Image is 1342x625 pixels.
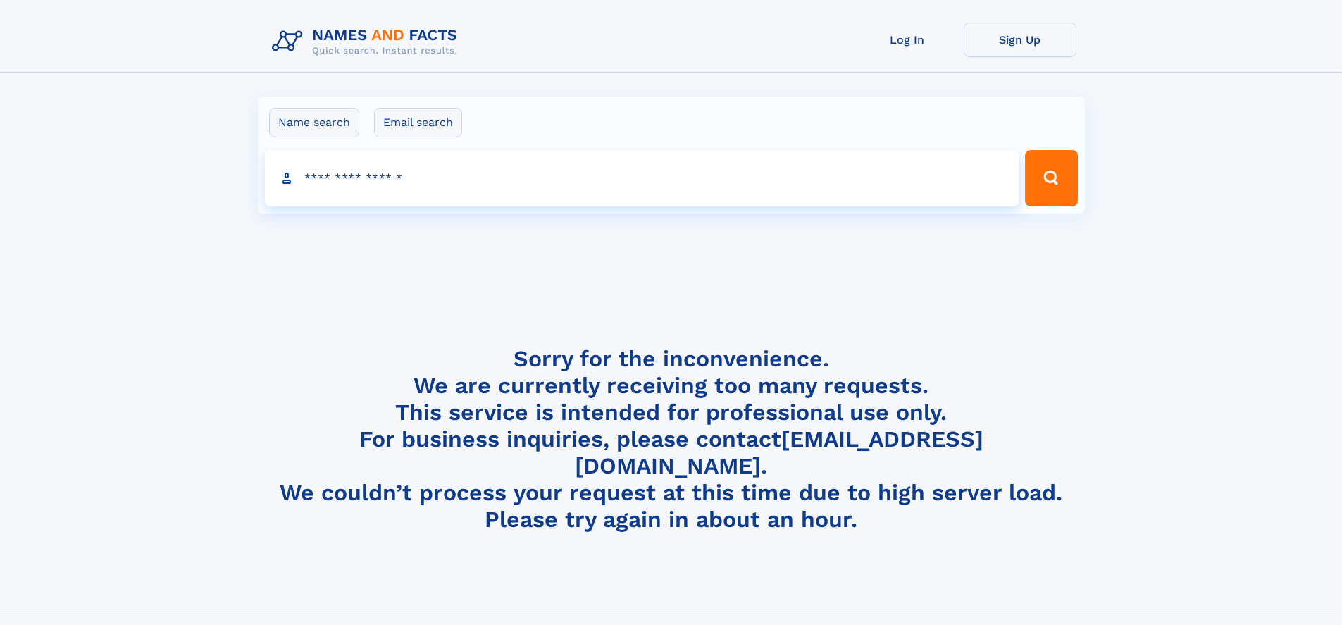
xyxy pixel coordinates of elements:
[575,426,983,479] a: [EMAIL_ADDRESS][DOMAIN_NAME]
[374,108,462,137] label: Email search
[266,345,1076,533] h4: Sorry for the inconvenience. We are currently receiving too many requests. This service is intend...
[1025,150,1077,206] button: Search Button
[269,108,359,137] label: Name search
[266,23,469,61] img: Logo Names and Facts
[964,23,1076,57] a: Sign Up
[265,150,1019,206] input: search input
[851,23,964,57] a: Log In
